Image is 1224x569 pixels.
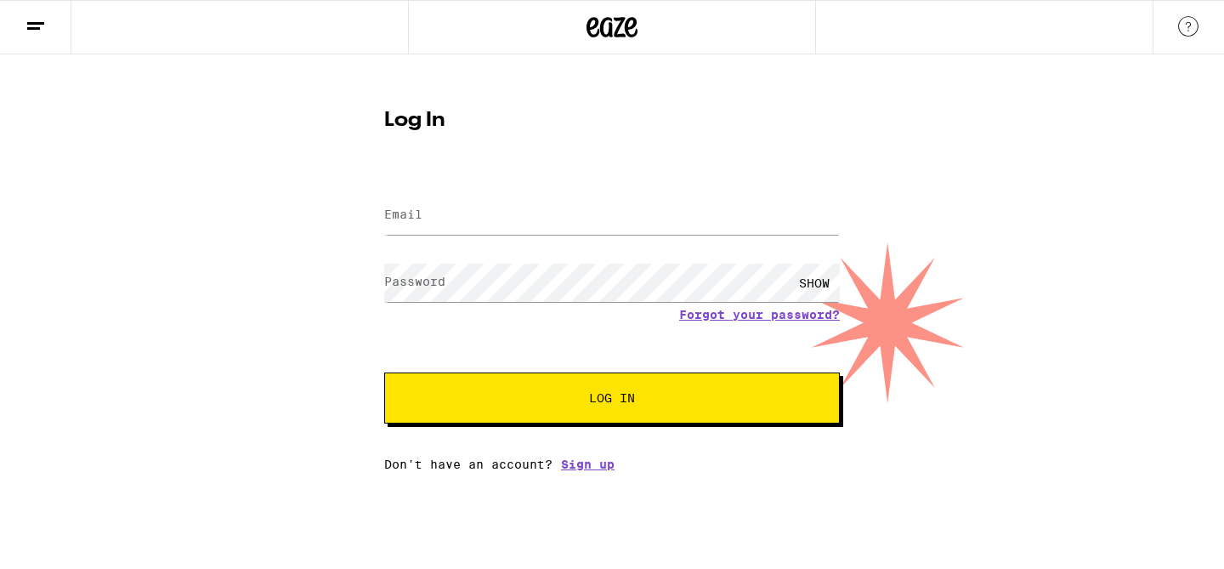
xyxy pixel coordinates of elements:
[561,458,615,471] a: Sign up
[384,458,840,471] div: Don't have an account?
[789,264,840,302] div: SHOW
[679,308,840,321] a: Forgot your password?
[384,196,840,235] input: Email
[589,392,635,404] span: Log In
[384,373,840,424] button: Log In
[384,275,445,288] label: Password
[384,111,840,131] h1: Log In
[384,208,422,221] label: Email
